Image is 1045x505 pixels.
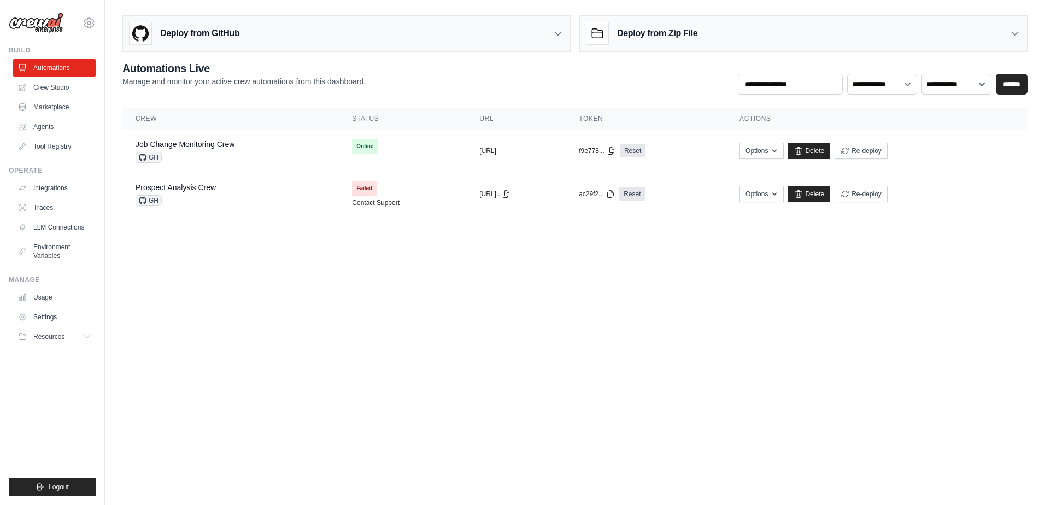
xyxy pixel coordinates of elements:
[352,198,400,207] a: Contact Support
[13,179,96,197] a: Integrations
[122,61,366,76] h2: Automations Live
[579,146,615,155] button: f9e778...
[122,76,366,87] p: Manage and monitor your active crew automations from this dashboard.
[136,152,162,163] span: GH
[49,483,69,491] span: Logout
[122,108,339,130] th: Crew
[835,143,888,159] button: Re-deploy
[136,183,216,192] a: Prospect Analysis Crew
[739,186,784,202] button: Options
[726,108,1028,130] th: Actions
[136,195,162,206] span: GH
[13,59,96,77] a: Automations
[9,275,96,284] div: Manage
[136,140,234,149] a: Job Change Monitoring Crew
[739,143,784,159] button: Options
[13,118,96,136] a: Agents
[33,332,64,341] span: Resources
[339,108,466,130] th: Status
[9,166,96,175] div: Operate
[352,139,378,154] span: Online
[13,289,96,306] a: Usage
[617,27,697,40] h3: Deploy from Zip File
[620,144,645,157] a: Reset
[13,79,96,96] a: Crew Studio
[566,108,726,130] th: Token
[130,22,151,44] img: GitHub Logo
[9,46,96,55] div: Build
[160,27,239,40] h3: Deploy from GitHub
[835,186,888,202] button: Re-deploy
[13,328,96,345] button: Resources
[13,98,96,116] a: Marketplace
[13,238,96,265] a: Environment Variables
[788,186,830,202] a: Delete
[13,138,96,155] a: Tool Registry
[13,308,96,326] a: Settings
[13,219,96,236] a: LLM Connections
[466,108,566,130] th: URL
[619,187,645,201] a: Reset
[352,181,377,196] span: Failed
[9,478,96,496] button: Logout
[579,190,615,198] button: ac29f2...
[9,13,63,33] img: Logo
[13,199,96,216] a: Traces
[788,143,830,159] a: Delete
